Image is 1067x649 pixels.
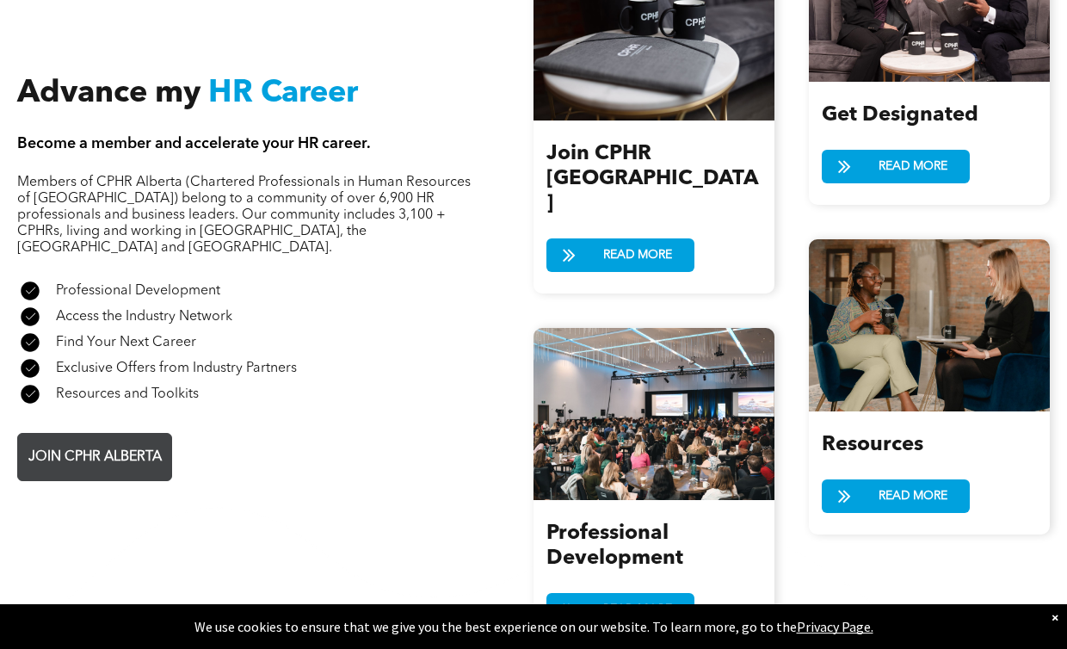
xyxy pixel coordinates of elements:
a: READ MORE [546,593,694,627]
span: Advance my [17,78,200,109]
span: Get Designated [822,105,978,126]
span: Become a member and accelerate your HR career. [17,136,371,151]
span: Professional Development [546,523,683,569]
span: Resources [822,435,923,455]
a: READ MORE [822,479,970,513]
span: Find Your Next Career [56,336,196,349]
span: Members of CPHR Alberta (Chartered Professionals in Human Resources of [GEOGRAPHIC_DATA]) belong ... [17,176,471,255]
a: Privacy Page. [797,618,873,635]
span: Join CPHR [GEOGRAPHIC_DATA] [546,144,758,214]
span: Exclusive Offers from Industry Partners [56,362,297,375]
span: Access the Industry Network [56,310,232,324]
a: JOIN CPHR ALBERTA [17,433,172,481]
span: READ MORE [597,594,678,626]
a: READ MORE [546,238,694,272]
span: READ MORE [597,239,678,271]
span: Professional Development [56,284,220,298]
a: READ MORE [822,150,970,183]
span: JOIN CPHR ALBERTA [22,441,168,474]
span: READ MORE [873,480,953,512]
div: Dismiss notification [1052,609,1058,626]
span: READ MORE [873,151,953,182]
span: Resources and Toolkits [56,387,199,401]
span: HR Career [208,78,358,109]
